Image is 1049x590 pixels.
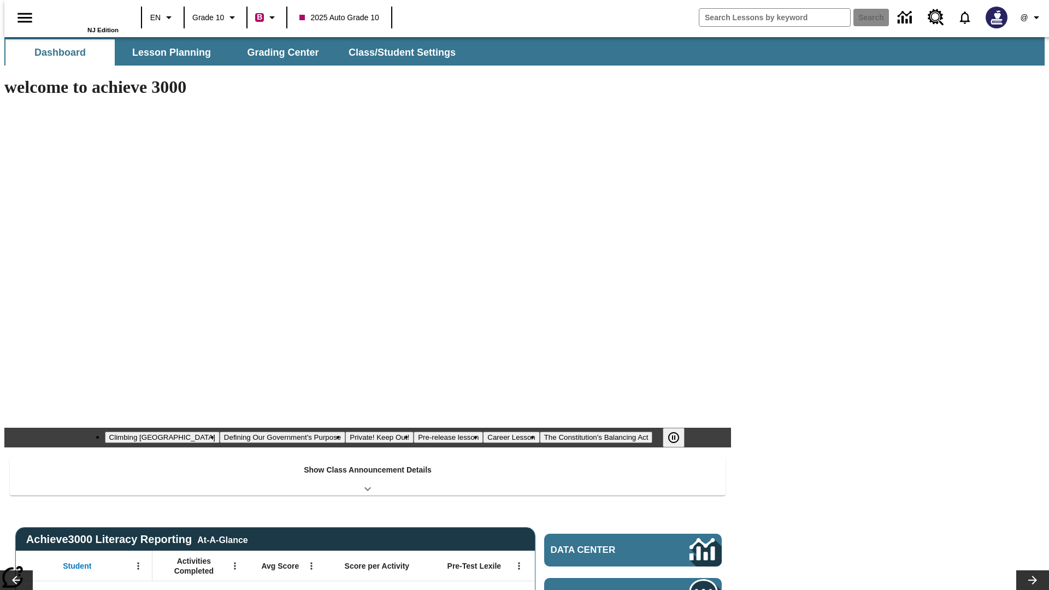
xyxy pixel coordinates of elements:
[228,39,338,66] button: Grading Center
[197,533,247,545] div: At-A-Glance
[5,39,115,66] button: Dashboard
[117,39,226,66] button: Lesson Planning
[9,2,41,34] button: Open side menu
[261,561,299,571] span: Avg Score
[26,533,248,546] span: Achieve3000 Literacy Reporting
[105,432,220,443] button: Slide 1 Climbing Mount Tai
[1014,8,1049,27] button: Profile/Settings
[63,561,91,571] span: Student
[192,12,224,23] span: Grade 10
[551,545,653,556] span: Data Center
[188,8,243,27] button: Grade: Grade 10, Select a grade
[540,432,653,443] button: Slide 6 The Constitution's Balancing Act
[663,428,696,447] div: Pause
[447,561,502,571] span: Pre-Test Lexile
[4,37,1045,66] div: SubNavbar
[1016,570,1049,590] button: Lesson carousel, Next
[663,428,685,447] button: Pause
[544,534,722,567] a: Data Center
[1020,12,1028,23] span: @
[257,10,262,24] span: B
[340,39,464,66] button: Class/Student Settings
[345,561,410,571] span: Score per Activity
[247,46,319,59] span: Grading Center
[220,432,345,443] button: Slide 2 Defining Our Government's Purpose
[87,27,119,33] span: NJ Edition
[303,558,320,574] button: Open Menu
[10,458,726,495] div: Show Class Announcement Details
[4,77,731,97] h1: welcome to achieve 3000
[891,3,921,33] a: Data Center
[483,432,539,443] button: Slide 5 Career Lesson
[227,558,243,574] button: Open Menu
[951,3,979,32] a: Notifications
[414,432,483,443] button: Slide 4 Pre-release lesson
[921,3,951,32] a: Resource Center, Will open in new tab
[251,8,283,27] button: Boost Class color is violet red. Change class color
[158,556,230,576] span: Activities Completed
[48,5,119,27] a: Home
[132,46,211,59] span: Lesson Planning
[304,464,432,476] p: Show Class Announcement Details
[48,4,119,33] div: Home
[699,9,850,26] input: search field
[34,46,86,59] span: Dashboard
[4,39,465,66] div: SubNavbar
[145,8,180,27] button: Language: EN, Select a language
[979,3,1014,32] button: Select a new avatar
[299,12,379,23] span: 2025 Auto Grade 10
[349,46,456,59] span: Class/Student Settings
[150,12,161,23] span: EN
[986,7,1007,28] img: Avatar
[345,432,414,443] button: Slide 3 Private! Keep Out!
[130,558,146,574] button: Open Menu
[511,558,527,574] button: Open Menu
